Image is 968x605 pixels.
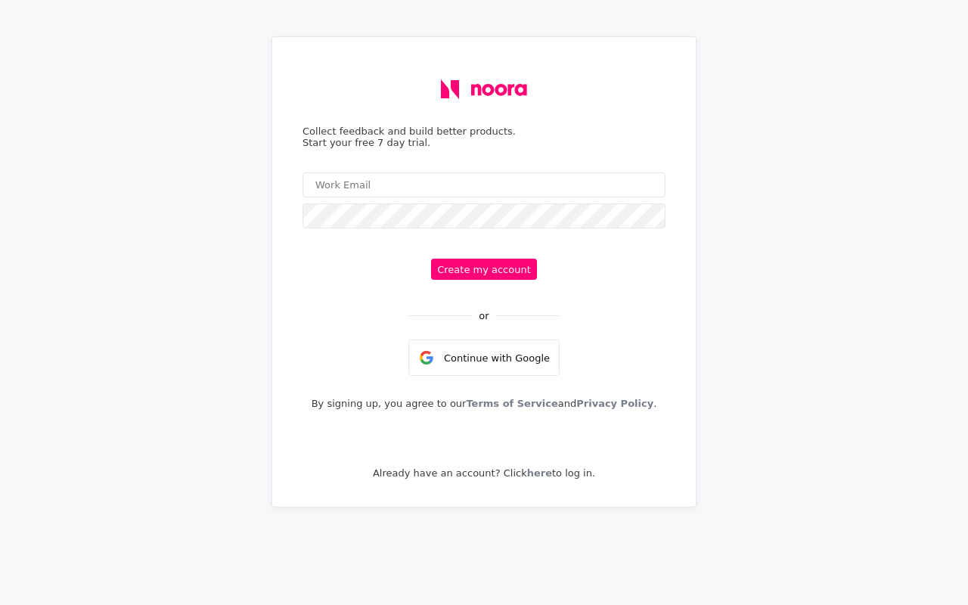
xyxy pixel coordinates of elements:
div: Collect feedback and build better products. Start your free 7 day trial. [302,126,665,148]
a: here [527,464,552,482]
p: By signing up, you agree to our and . [312,398,657,409]
input: Work Email [302,172,665,197]
a: Terms of Service [466,395,557,412]
p: Already have an account? Click to log in. [373,467,595,479]
a: Privacy Policy [576,395,653,412]
div: Continue with Google [408,340,560,376]
button: Create my account [431,259,537,280]
div: or [479,310,489,321]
